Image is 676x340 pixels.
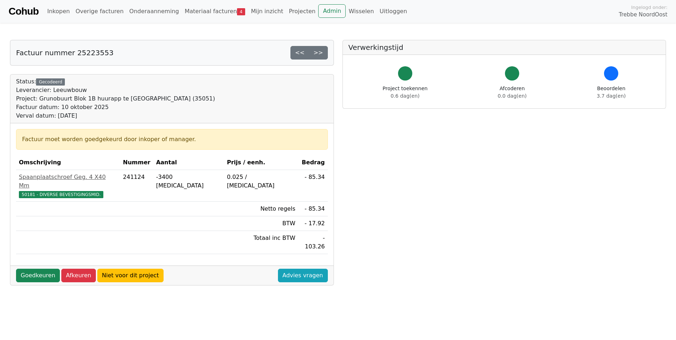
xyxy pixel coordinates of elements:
[16,103,215,112] div: Factuur datum: 10 oktober 2025
[298,216,328,231] td: - 17.92
[224,231,298,254] td: Totaal inc BTW
[237,8,245,15] span: 4
[278,269,328,282] a: Advies vragen
[44,4,72,19] a: Inkopen
[19,173,117,190] div: Spaanplaatschroef Geg. 4 X40 Mm
[631,4,667,11] span: Ingelogd onder:
[61,269,96,282] a: Afkeuren
[383,85,428,100] div: Project toekennen
[227,173,295,190] div: 0.025 / [MEDICAL_DATA]
[9,3,38,20] a: Cohub
[16,94,215,103] div: Project: Grunobuurt Blok 1B huurapp te [GEOGRAPHIC_DATA] (35051)
[224,202,298,216] td: Netto regels
[248,4,286,19] a: Mijn inzicht
[298,155,328,170] th: Bedrag
[498,85,527,100] div: Afcoderen
[36,78,65,86] div: Gecodeerd
[22,135,322,144] div: Factuur moet worden goedgekeurd door inkoper of manager.
[377,4,410,19] a: Uitloggen
[156,173,221,190] div: -3400 [MEDICAL_DATA]
[127,4,182,19] a: Onderaanneming
[97,269,164,282] a: Niet voor dit project
[298,231,328,254] td: - 103.26
[346,4,377,19] a: Wisselen
[120,170,153,202] td: 241124
[153,155,224,170] th: Aantal
[318,4,346,18] a: Admin
[309,46,328,60] a: >>
[73,4,127,19] a: Overige facturen
[16,48,114,57] h5: Factuur nummer 25223553
[16,77,215,120] div: Status:
[286,4,319,19] a: Projecten
[19,191,103,198] span: 50181 - DIVERSE BEVESTIGINGSMID.
[391,93,419,99] span: 0.6 dag(en)
[182,4,248,19] a: Materiaal facturen4
[349,43,660,52] h5: Verwerkingstijd
[597,93,626,99] span: 3.7 dag(en)
[120,155,153,170] th: Nummer
[224,155,298,170] th: Prijs / eenh.
[498,93,527,99] span: 0.0 dag(en)
[298,202,328,216] td: - 85.34
[290,46,309,60] a: <<
[19,173,117,199] a: Spaanplaatschroef Geg. 4 X40 Mm50181 - DIVERSE BEVESTIGINGSMID.
[16,155,120,170] th: Omschrijving
[298,170,328,202] td: - 85.34
[224,216,298,231] td: BTW
[16,86,215,94] div: Leverancier: Leeuwbouw
[597,85,626,100] div: Beoordelen
[16,112,215,120] div: Verval datum: [DATE]
[16,269,60,282] a: Goedkeuren
[619,11,667,19] span: Trebbe NoordOost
